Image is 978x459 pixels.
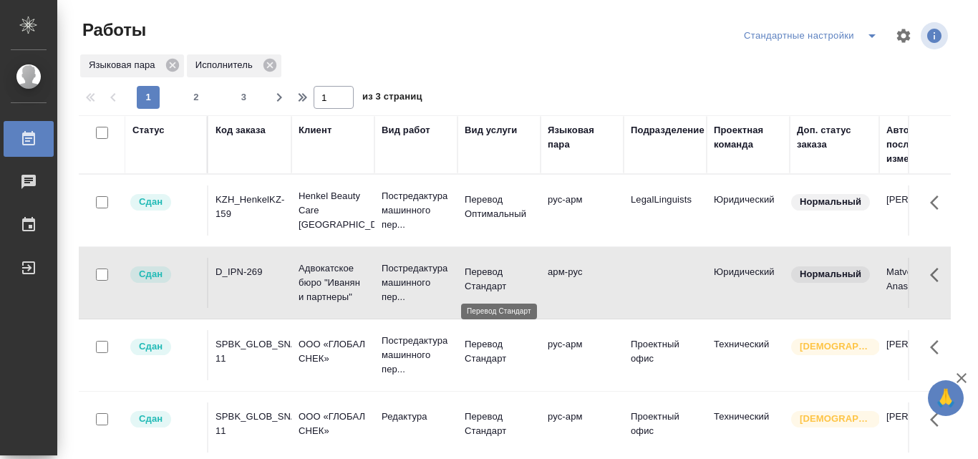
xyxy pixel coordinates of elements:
[465,193,533,221] p: Перевод Оптимальный
[800,267,861,281] p: Нормальный
[362,88,422,109] span: из 3 страниц
[921,330,956,364] button: Здесь прячутся важные кнопки
[382,410,450,424] p: Редактура
[132,123,165,137] div: Статус
[382,123,430,137] div: Вид работ
[129,265,200,284] div: Менеджер проверил работу исполнителя, передает ее на следующий этап
[216,123,266,137] div: Код заказа
[299,261,367,304] p: Адвокатское бюро "Иванян и партнеры"
[928,380,964,416] button: 🙏
[714,123,783,152] div: Проектная команда
[299,410,367,438] p: ООО «ГЛОБАЛ СНЕК»
[299,123,331,137] div: Клиент
[129,193,200,212] div: Менеджер проверил работу исполнителя, передает ее на следующий этап
[139,412,163,426] p: Сдан
[216,265,284,279] div: D_IPN-269
[129,410,200,429] div: Менеджер проверил работу исполнителя, передает ее на следующий этап
[934,383,958,413] span: 🙏
[382,334,450,377] p: Постредактура машинного пер...
[216,337,284,366] div: SPBK_GLOB_SNACK-11
[624,330,707,380] td: Проектный офис
[707,402,790,453] td: Технический
[465,123,518,137] div: Вид услуги
[921,258,956,292] button: Здесь прячутся важные кнопки
[465,265,533,294] p: Перевод Стандарт
[541,185,624,236] td: рус-арм
[707,185,790,236] td: Юридический
[800,412,871,426] p: [DEMOGRAPHIC_DATA]
[886,123,955,166] div: Автор последнего изменения
[185,90,208,105] span: 2
[139,267,163,281] p: Сдан
[541,402,624,453] td: рус-арм
[216,410,284,438] div: SPBK_GLOB_SNACK-11
[541,330,624,380] td: рус-арм
[631,123,705,137] div: Подразделение
[79,19,146,42] span: Работы
[740,24,886,47] div: split button
[879,330,962,380] td: [PERSON_NAME]
[624,402,707,453] td: Проектный офис
[382,189,450,232] p: Постредактура машинного пер...
[139,339,163,354] p: Сдан
[800,195,861,209] p: Нормальный
[185,86,208,109] button: 2
[879,185,962,236] td: [PERSON_NAME]
[886,19,921,53] span: Настроить таблицу
[879,258,962,308] td: Matveeva Anastasia
[797,123,872,152] div: Доп. статус заказа
[624,185,707,236] td: LegalLinguists
[921,22,951,49] span: Посмотреть информацию
[299,337,367,366] p: ООО «ГЛОБАЛ СНЕК»
[800,339,871,354] p: [DEMOGRAPHIC_DATA]
[921,402,956,437] button: Здесь прячутся важные кнопки
[465,410,533,438] p: Перевод Стандарт
[89,58,160,72] p: Языковая пара
[195,58,258,72] p: Исполнитель
[233,86,256,109] button: 3
[80,54,184,77] div: Языковая пара
[233,90,256,105] span: 3
[921,185,956,220] button: Здесь прячутся важные кнопки
[465,337,533,366] p: Перевод Стандарт
[216,193,284,221] div: KZH_HenkelKZ-159
[707,330,790,380] td: Технический
[879,402,962,453] td: [PERSON_NAME]
[139,195,163,209] p: Сдан
[187,54,281,77] div: Исполнитель
[541,258,624,308] td: арм-рус
[707,258,790,308] td: Юридический
[548,123,616,152] div: Языковая пара
[299,189,367,232] p: Henkel Beauty Care [GEOGRAPHIC_DATA]
[129,337,200,357] div: Менеджер проверил работу исполнителя, передает ее на следующий этап
[382,261,450,304] p: Постредактура машинного пер...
